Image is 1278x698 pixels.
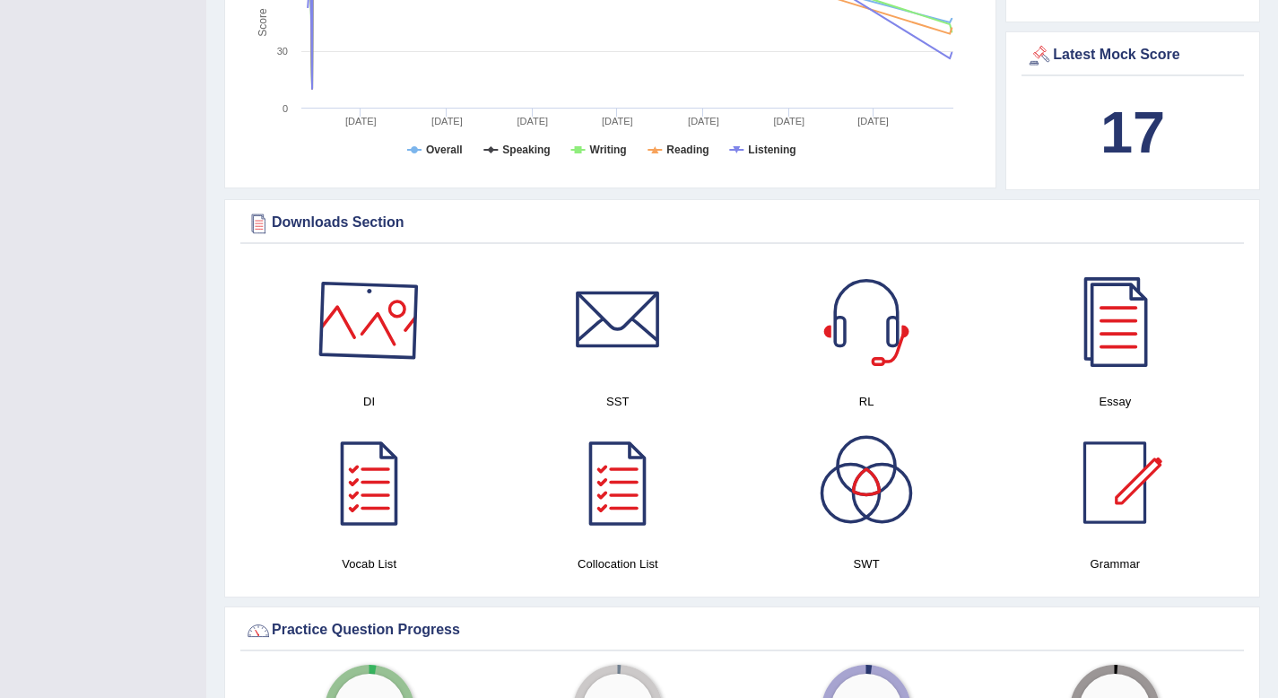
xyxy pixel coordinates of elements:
[1100,100,1165,165] b: 17
[277,46,288,57] text: 30
[1026,42,1239,69] div: Latest Mock Score
[256,8,269,37] tspan: Score
[502,144,550,156] tspan: Speaking
[752,554,982,573] h4: SWT
[1000,392,1230,411] h4: Essay
[431,116,463,127] tspan: [DATE]
[254,554,484,573] h4: Vocab List
[688,116,719,127] tspan: [DATE]
[748,144,795,156] tspan: Listening
[283,103,288,114] text: 0
[1000,554,1230,573] h4: Grammar
[502,392,733,411] h4: SST
[245,210,1239,237] div: Downloads Section
[590,144,627,156] tspan: Writing
[752,392,982,411] h4: RL
[245,617,1239,644] div: Practice Question Progress
[602,116,633,127] tspan: [DATE]
[345,116,377,127] tspan: [DATE]
[857,116,889,127] tspan: [DATE]
[502,554,733,573] h4: Collocation List
[773,116,804,127] tspan: [DATE]
[254,392,484,411] h4: DI
[426,144,463,156] tspan: Overall
[666,144,709,156] tspan: Reading
[517,116,548,127] tspan: [DATE]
